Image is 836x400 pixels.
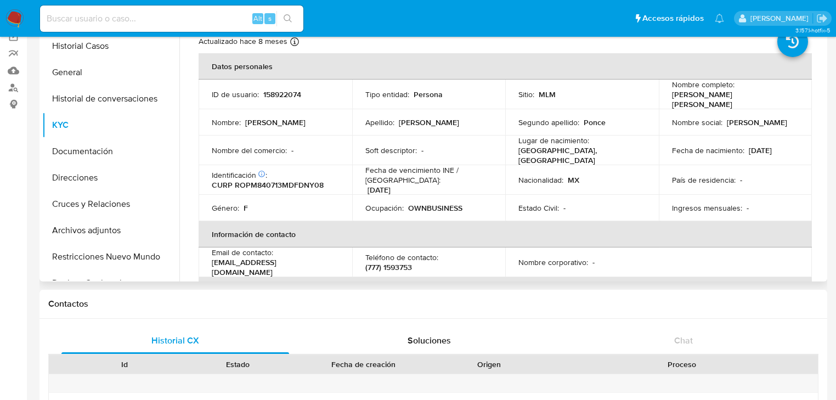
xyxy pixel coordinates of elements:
[672,203,742,213] p: Ingresos mensuales :
[42,138,179,165] button: Documentación
[212,145,287,155] p: Nombre del comercio :
[518,136,589,145] p: Lugar de nacimiento :
[199,277,812,303] th: Verificación y cumplimiento
[245,117,306,127] p: [PERSON_NAME]
[518,257,588,267] p: Nombre corporativo :
[42,191,179,217] button: Cruces y Relaciones
[672,117,722,127] p: Nombre social :
[674,334,693,347] span: Chat
[539,89,556,99] p: MLM
[365,145,417,155] p: Soft descriptor :
[199,36,287,47] p: Actualizado hace 8 meses
[414,89,443,99] p: Persona
[212,257,335,277] p: [EMAIL_ADDRESS][DOMAIN_NAME]
[421,145,423,155] p: -
[727,117,787,127] p: [PERSON_NAME]
[715,14,724,23] a: Notificaciones
[212,180,324,190] p: CURP ROPM840713MDFDNY08
[518,203,559,213] p: Estado Civil :
[276,11,299,26] button: search-icon
[672,175,736,185] p: País de residencia :
[365,89,409,99] p: Tipo entidad :
[365,165,493,185] p: Fecha de vencimiento INE / [GEOGRAPHIC_DATA] :
[76,359,174,370] div: Id
[268,13,272,24] span: s
[263,89,301,99] p: 158922074
[518,89,534,99] p: Sitio :
[749,145,772,155] p: [DATE]
[795,26,831,35] span: 3.157.1-hotfix-5
[40,12,303,26] input: Buscar usuario o caso...
[518,145,641,165] p: [GEOGRAPHIC_DATA], [GEOGRAPHIC_DATA]
[408,334,451,347] span: Soluciones
[42,86,179,112] button: Historial de conversaciones
[563,203,566,213] p: -
[199,221,812,247] th: Información de contacto
[592,257,595,267] p: -
[199,53,812,80] th: Datos personales
[253,13,262,24] span: Alt
[672,145,744,155] p: Fecha de nacimiento :
[740,175,742,185] p: -
[42,217,179,244] button: Archivos adjuntos
[365,117,394,127] p: Apellido :
[244,203,248,213] p: F
[42,244,179,270] button: Restricciones Nuevo Mundo
[518,175,563,185] p: Nacionalidad :
[553,359,810,370] div: Proceso
[212,117,241,127] p: Nombre :
[42,270,179,296] button: Devices Geolocation
[518,117,579,127] p: Segundo apellido :
[291,145,293,155] p: -
[189,359,287,370] div: Estado
[48,298,818,309] h1: Contactos
[399,117,459,127] p: [PERSON_NAME]
[672,80,735,89] p: Nombre completo :
[212,170,267,180] p: Identificación :
[672,89,795,109] p: [PERSON_NAME] [PERSON_NAME]
[151,334,199,347] span: Historial CX
[42,112,179,138] button: KYC
[42,165,179,191] button: Direcciones
[42,33,179,59] button: Historial Casos
[365,252,438,262] p: Teléfono de contacto :
[440,359,538,370] div: Origen
[642,13,704,24] span: Accesos rápidos
[365,203,404,213] p: Ocupación :
[212,89,259,99] p: ID de usuario :
[408,203,462,213] p: OWNBUSINESS
[368,185,391,195] p: [DATE]
[568,175,579,185] p: MX
[42,59,179,86] button: General
[212,203,239,213] p: Género :
[365,262,412,272] p: (777) 1593753
[816,13,828,24] a: Salir
[750,13,812,24] p: erika.juarez@mercadolibre.com.mx
[212,247,273,257] p: Email de contacto :
[584,117,606,127] p: Ponce
[747,203,749,213] p: -
[302,359,425,370] div: Fecha de creación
